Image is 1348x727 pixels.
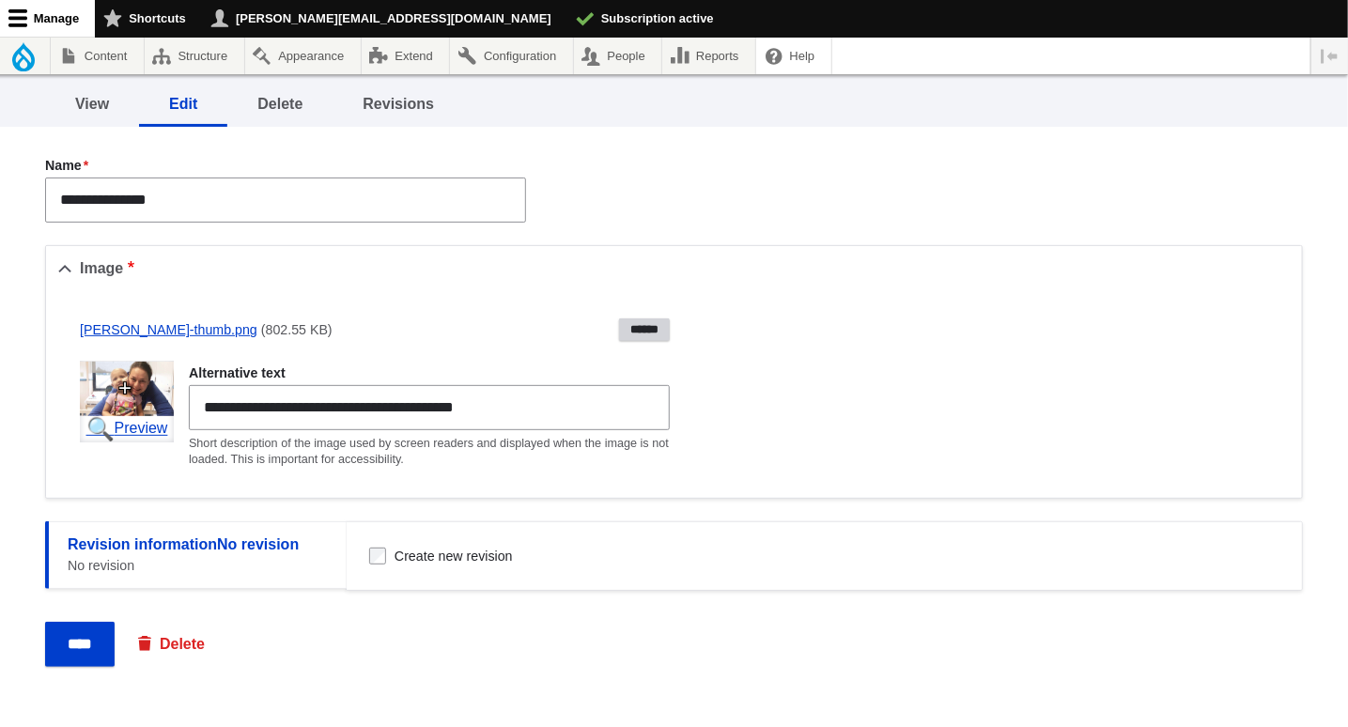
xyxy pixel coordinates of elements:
a: Delete [126,622,220,667]
strong: Revision informationNo revision [68,536,299,552]
a: Content [51,38,144,74]
span: (802.55 KB) [261,322,333,337]
a: Appearance [245,38,361,74]
a: [PERSON_NAME]-thumb.png [80,322,257,337]
summary: Image [46,246,1302,291]
a: Extend [362,38,450,74]
a: View [45,82,139,127]
a: Help [756,38,831,74]
button: Vertical orientation [1311,38,1348,74]
label: Create new revision [395,549,513,564]
a: Revision informationNo revisionNo revision [45,521,347,588]
a: Revisions [333,82,464,127]
a: Edit [139,82,227,127]
label: Name [45,157,90,174]
a: Configuration [450,38,572,74]
a: Reports [662,38,755,74]
a: People [574,38,662,74]
label: Alternative text [189,364,286,381]
div: Short description of the image used by screen readers and displayed when the image is not loaded.... [189,436,670,468]
a: Preview [80,416,174,442]
a: Structure [145,38,244,74]
a: Delete [227,82,333,127]
span: No revision [68,556,335,576]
